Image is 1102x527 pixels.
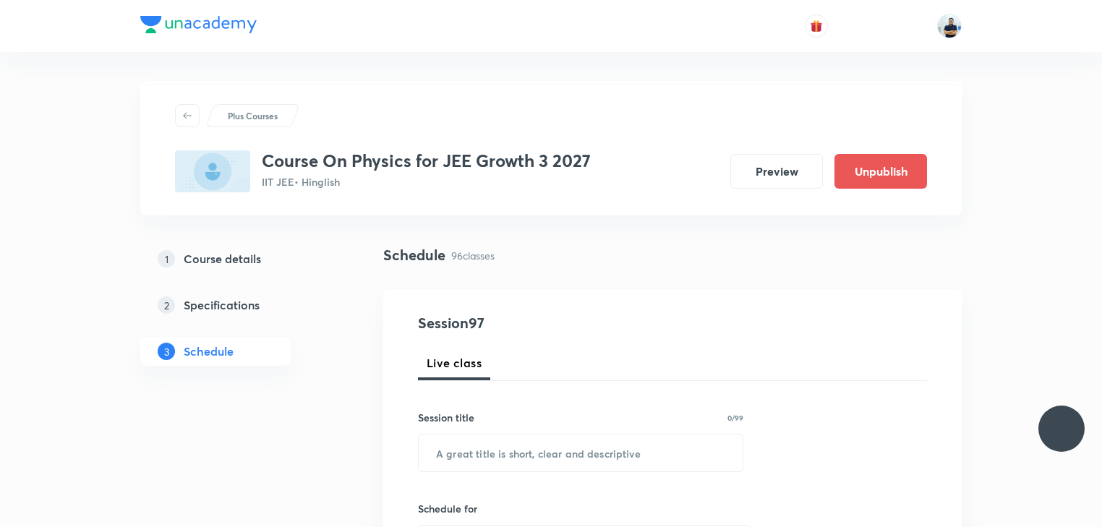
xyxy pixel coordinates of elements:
[1053,420,1070,437] img: ttu
[805,14,828,38] button: avatar
[810,20,823,33] img: avatar
[228,109,278,122] p: Plus Courses
[140,16,257,33] img: Company Logo
[451,248,495,263] p: 96 classes
[937,14,962,38] img: URVIK PATEL
[383,244,445,266] h4: Schedule
[418,312,682,334] h4: Session 97
[419,434,743,471] input: A great title is short, clear and descriptive
[158,250,175,267] p: 1
[418,410,474,425] h6: Session title
[175,150,250,192] img: 506B860E-6B45-4ED2-8AC0-FABE7E2F1D50_plus.png
[262,174,591,189] p: IIT JEE • Hinglish
[418,501,743,516] h6: Schedule for
[140,16,257,37] a: Company Logo
[184,250,261,267] h5: Course details
[427,354,482,372] span: Live class
[730,154,823,189] button: Preview
[140,291,337,320] a: 2Specifications
[262,150,591,171] h3: Course On Physics for JEE Growth 3 2027
[727,414,743,421] p: 0/99
[184,296,260,314] h5: Specifications
[184,343,234,360] h5: Schedule
[140,244,337,273] a: 1Course details
[834,154,927,189] button: Unpublish
[158,296,175,314] p: 2
[158,343,175,360] p: 3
